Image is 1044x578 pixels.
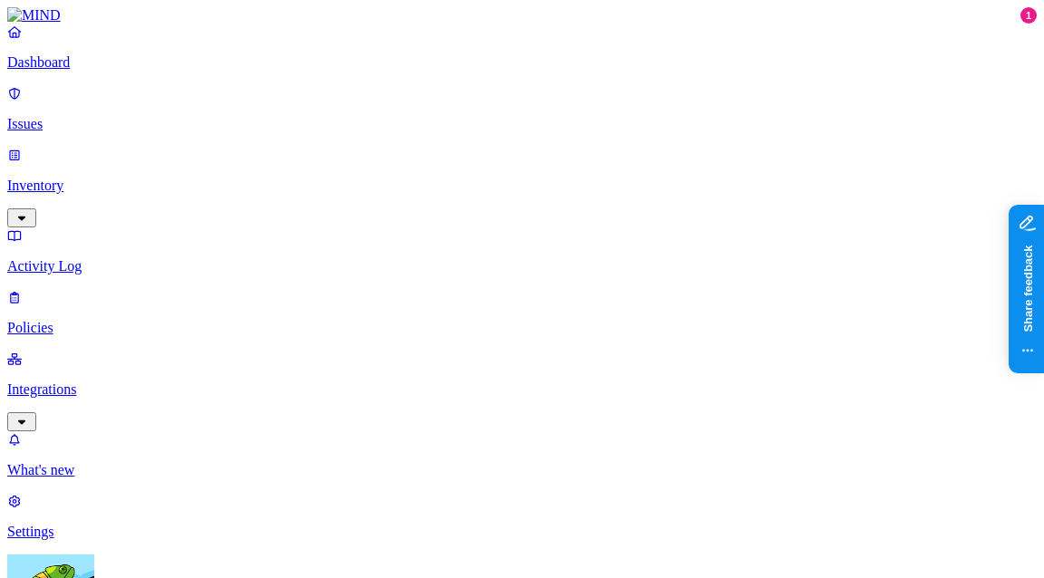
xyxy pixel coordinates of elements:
[7,351,1037,429] a: Integrations
[7,85,1037,132] a: Issues
[7,178,1037,194] p: Inventory
[7,7,1037,24] a: MIND
[7,24,1037,71] a: Dashboard
[7,431,1037,478] a: What's new
[7,7,61,24] img: MIND
[7,289,1037,336] a: Policies
[7,258,1037,275] p: Activity Log
[7,116,1037,132] p: Issues
[7,320,1037,336] p: Policies
[7,462,1037,478] p: What's new
[7,524,1037,540] p: Settings
[7,227,1037,275] a: Activity Log
[7,381,1037,398] p: Integrations
[1020,7,1037,24] div: 1
[7,54,1037,71] p: Dashboard
[7,493,1037,540] a: Settings
[7,147,1037,225] a: Inventory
